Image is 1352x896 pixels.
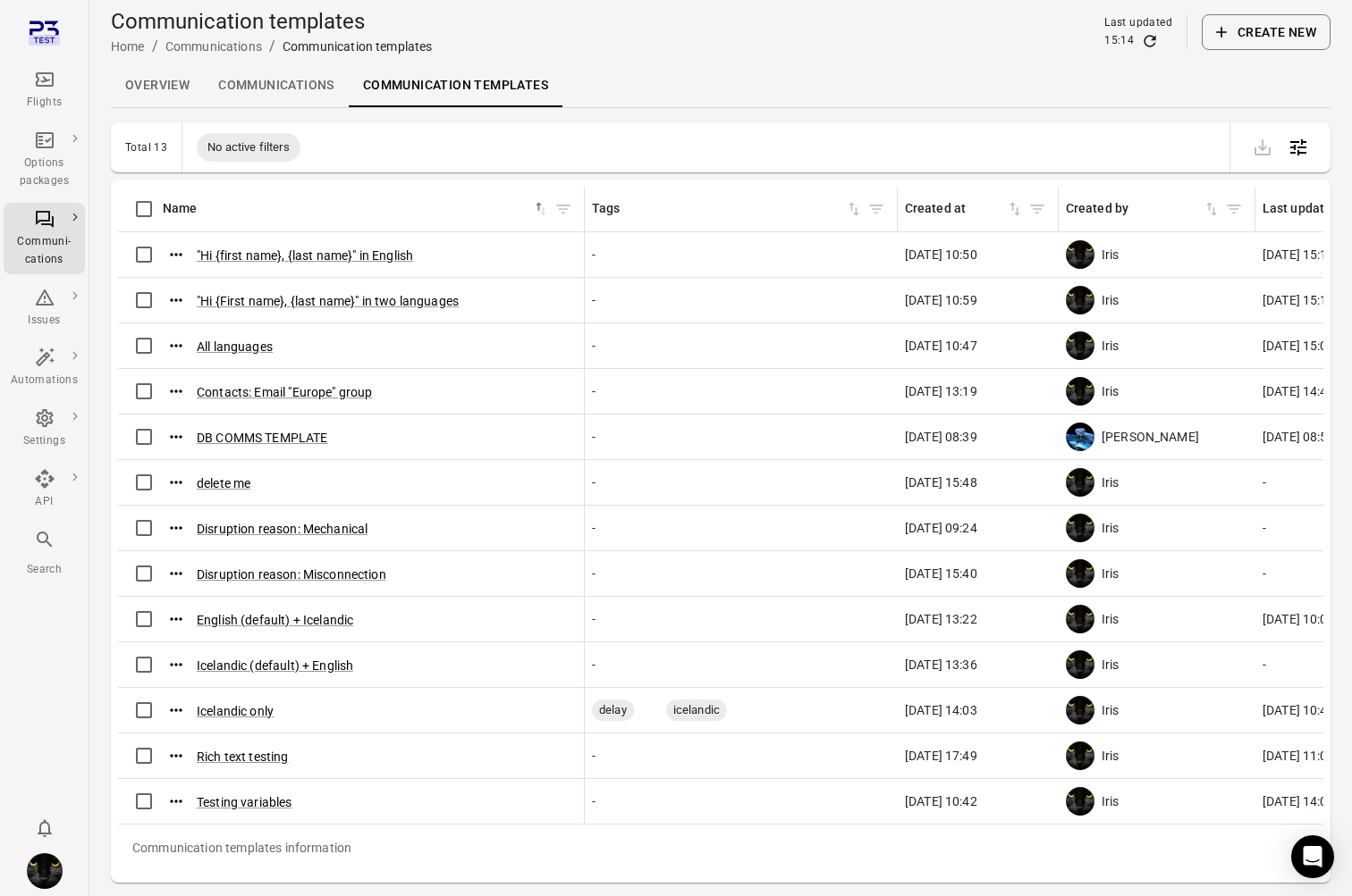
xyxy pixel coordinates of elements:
div: Sort by tags in ascending order [592,199,863,219]
span: [DATE] 15:17 [1263,291,1335,309]
div: Search [11,561,78,579]
span: Filter by name [550,196,577,222]
img: images [1066,787,1094,816]
button: Actions [163,606,190,632]
span: [DATE] 14:04 [1263,792,1335,810]
div: Options packages [11,155,78,190]
div: - [592,382,891,400]
div: - [592,610,891,628]
button: Iris [20,846,70,896]
button: Actions [163,788,190,815]
button: Actions [163,742,190,769]
img: shutterstock-1708408498.jpg [1066,423,1094,451]
span: Iris [1102,610,1120,628]
img: images [1066,331,1094,360]
button: Refresh data [1141,32,1159,50]
span: No active filters [197,138,300,156]
span: Created by [1066,199,1221,219]
span: [DATE] 14:41 [1263,382,1335,400]
span: delay [592,701,634,719]
div: Name [163,199,532,219]
span: icelandic [666,701,727,719]
span: Please make a selection to export [1245,138,1280,155]
button: Actions [163,515,190,541]
span: [DATE] 13:22 [905,610,977,628]
img: images [1066,741,1094,770]
button: Notifications [27,810,63,846]
div: Total 13 [125,141,167,154]
div: - [592,473,891,491]
div: Settings [11,432,78,450]
div: Open Intercom Messenger [1291,835,1334,878]
a: Home [111,39,145,54]
div: - [592,291,891,309]
a: Overview [111,64,204,107]
button: Search [4,523,85,583]
span: [PERSON_NAME] [1102,428,1199,446]
button: Disruption reason: Misconnection [197,565,386,583]
button: Create new [1202,14,1331,50]
span: [DATE] 10:02 [1263,610,1335,628]
span: [DATE] 15:40 [905,565,977,582]
div: - [592,246,891,264]
div: Communication templates information [118,825,366,871]
div: Sort by created at in ascending order [905,199,1024,219]
div: Communi-cations [11,233,78,269]
nav: Local navigation [111,64,1331,107]
div: Automations [11,372,78,389]
span: [DATE] 15:48 [905,473,977,491]
span: Created at [905,199,1024,219]
div: Sort by name in descending order [163,199,550,219]
div: - [592,565,891,582]
div: - [592,792,891,810]
span: Iris [1102,291,1120,309]
button: DB COMMS TEMPLATE [197,429,328,447]
div: Last updated [1104,14,1172,32]
span: Tags [592,199,863,219]
button: Icelandic only [197,702,274,720]
div: Sort by created by in ascending order [1066,199,1221,219]
li: / [269,36,275,57]
button: delete me [197,474,250,492]
button: Disruption reason: Mechanical [197,520,368,538]
nav: Breadcrumbs [111,36,432,57]
h1: Communication templates [111,7,432,36]
li: / [152,36,158,57]
div: Tags [592,199,845,219]
a: Communi-cations [4,203,85,274]
button: Actions [163,651,190,678]
button: Actions [163,423,190,450]
div: - [592,337,891,355]
div: - [592,656,891,674]
a: API [4,463,85,516]
span: Iris [1102,473,1120,491]
span: [DATE] 09:24 [905,519,977,537]
img: images [1066,650,1094,679]
span: [DATE] 08:39 [905,428,977,446]
button: Filter by created by [1221,196,1247,222]
img: images [1066,240,1094,269]
span: Iris [1102,747,1120,765]
button: English (default) + Icelandic [197,611,353,629]
div: API [11,493,78,511]
span: [DATE] 10:50 [905,246,977,264]
span: [DATE] 14:03 [905,701,977,719]
button: "Hi {first name}, {last name}" in English [197,247,413,264]
div: Communication templates [283,38,432,55]
button: "Hi {First name}, {last name}" in two languages [197,292,459,310]
div: Issues [11,312,78,330]
button: Icelandic (default) + English [197,657,353,674]
span: [DATE] 11:05 [1263,747,1335,765]
span: [DATE] 10:59 [905,291,977,309]
span: [DATE] 13:36 [905,656,977,674]
button: Contacts: Email "Europe" group [197,383,373,401]
button: Actions [163,469,190,496]
img: images [1066,377,1094,406]
button: Actions [163,241,190,268]
span: [DATE] 15:06 [1263,337,1335,355]
button: Rich text testing [197,748,289,766]
span: Iris [1102,382,1120,400]
img: images [1066,605,1094,633]
img: images [27,853,63,889]
img: images [1066,696,1094,724]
